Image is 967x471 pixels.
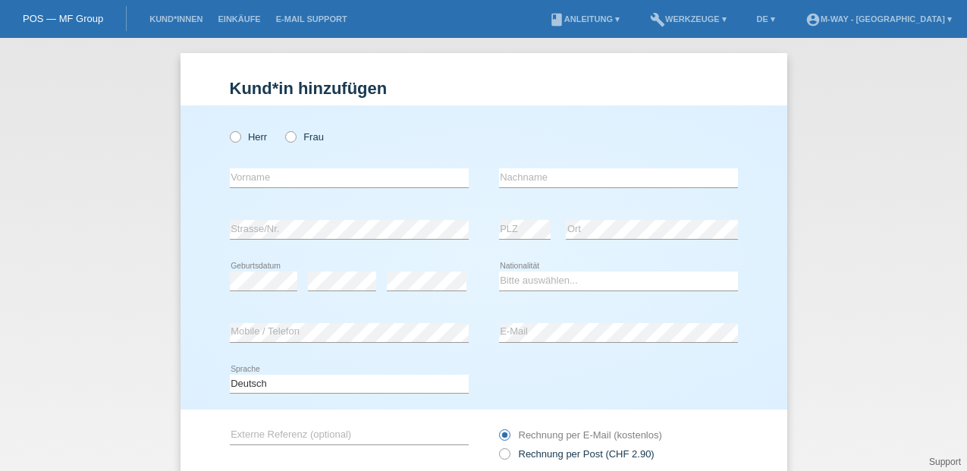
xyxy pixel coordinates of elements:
[230,79,738,98] h1: Kund*in hinzufügen
[499,448,655,460] label: Rechnung per Post (CHF 2.90)
[499,429,509,448] input: Rechnung per E-Mail (kostenlos)
[499,429,662,441] label: Rechnung per E-Mail (kostenlos)
[285,131,295,141] input: Frau
[650,12,665,27] i: build
[230,131,240,141] input: Herr
[230,131,268,143] label: Herr
[805,12,821,27] i: account_circle
[210,14,268,24] a: Einkäufe
[549,12,564,27] i: book
[929,457,961,467] a: Support
[749,14,783,24] a: DE ▾
[285,131,324,143] label: Frau
[499,448,509,467] input: Rechnung per Post (CHF 2.90)
[542,14,627,24] a: bookAnleitung ▾
[798,14,959,24] a: account_circlem-way - [GEOGRAPHIC_DATA] ▾
[23,13,103,24] a: POS — MF Group
[142,14,210,24] a: Kund*innen
[268,14,355,24] a: E-Mail Support
[642,14,734,24] a: buildWerkzeuge ▾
